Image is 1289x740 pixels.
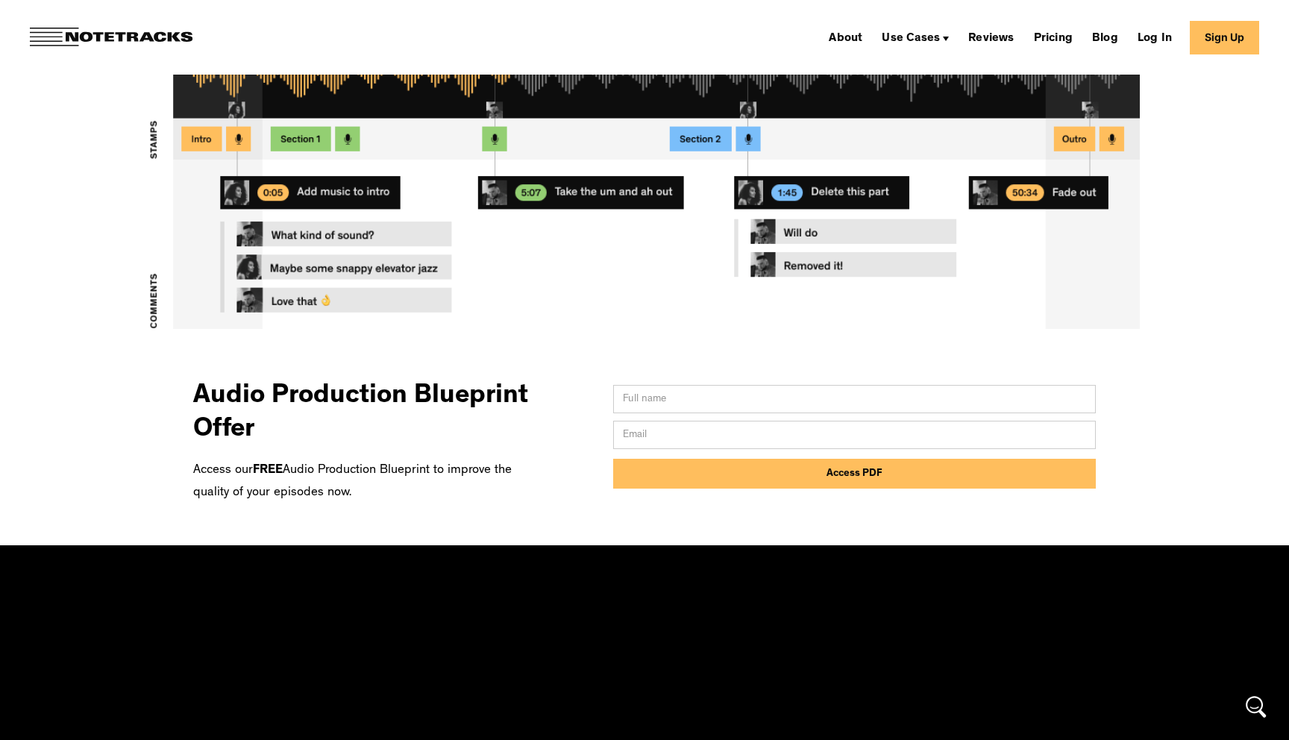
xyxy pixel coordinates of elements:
[193,460,538,504] p: Access our Audio Production Blueprint to improve the quality of your episodes now.
[613,385,1096,413] input: Full name
[613,459,1096,489] input: Access PDF
[882,33,940,45] div: Use Cases
[1238,689,1274,725] div: Open Intercom Messenger
[193,366,538,448] h3: Audio Production Blueprint Offer
[1132,25,1178,49] a: Log In
[613,421,1096,449] input: Email
[1086,25,1124,49] a: Blog
[613,385,1096,489] form: Email Form
[1028,25,1079,49] a: Pricing
[253,464,283,477] strong: FREE
[823,25,868,49] a: About
[876,25,955,49] div: Use Cases
[1190,21,1259,54] a: Sign Up
[962,25,1020,49] a: Reviews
